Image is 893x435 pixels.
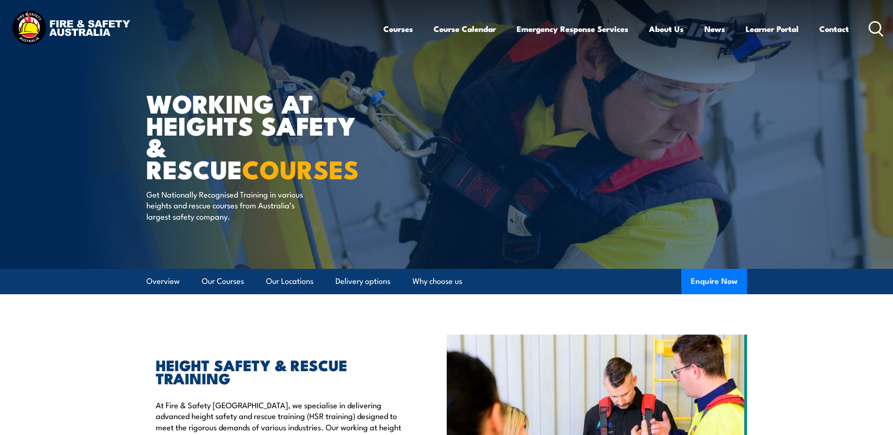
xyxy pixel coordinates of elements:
a: Courses [383,16,413,41]
h2: HEIGHT SAFETY & RESCUE TRAINING [156,358,404,384]
a: Contact [819,16,849,41]
a: News [704,16,725,41]
h1: WORKING AT HEIGHTS SAFETY & RESCUE [146,92,378,180]
a: About Us [649,16,684,41]
a: Course Calendar [434,16,496,41]
a: Overview [146,269,180,294]
p: Get Nationally Recognised Training in various heights and rescue courses from Australia’s largest... [146,189,318,221]
a: Our Courses [202,269,244,294]
a: Learner Portal [746,16,799,41]
a: Delivery options [336,269,390,294]
a: Why choose us [412,269,462,294]
strong: COURSES [242,149,359,188]
a: Our Locations [266,269,313,294]
button: Enquire Now [681,269,747,294]
a: Emergency Response Services [517,16,628,41]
